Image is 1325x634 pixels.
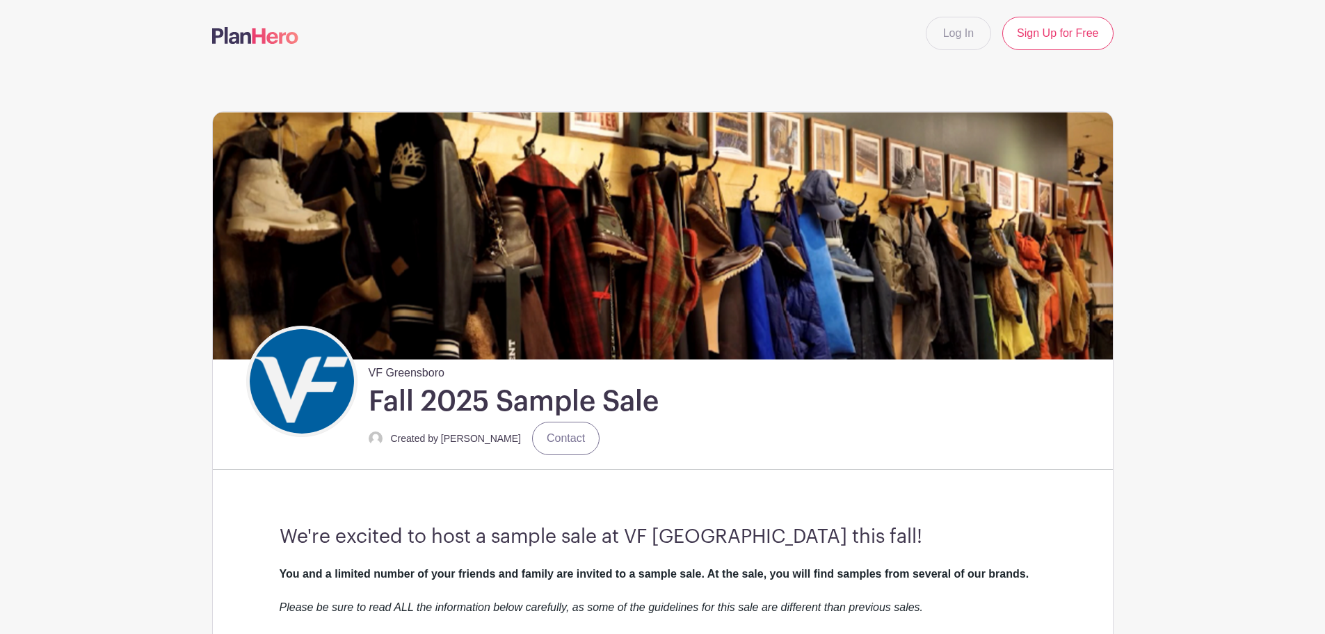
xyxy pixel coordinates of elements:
h1: Fall 2025 Sample Sale [369,384,659,419]
a: Contact [532,422,600,455]
em: Please be sure to read ALL the information below carefully, as some of the guidelines for this sa... [280,601,924,613]
img: logo-507f7623f17ff9eddc593b1ce0a138ce2505c220e1c5a4e2b4648c50719b7d32.svg [212,27,298,44]
h3: We're excited to host a sample sale at VF [GEOGRAPHIC_DATA] this fall! [280,525,1046,549]
strong: You and a limited number of your friends and family are invited to a sample sale. At the sale, yo... [280,568,1029,580]
img: VF_Icon_FullColor_CMYK-small.png [250,329,354,434]
img: default-ce2991bfa6775e67f084385cd625a349d9dcbb7a52a09fb2fda1e96e2d18dcdb.png [369,431,383,445]
img: Sample%20Sale.png [213,112,1113,359]
small: Created by [PERSON_NAME] [391,433,522,444]
a: Log In [926,17,991,50]
span: VF Greensboro [369,359,444,381]
a: Sign Up for Free [1002,17,1113,50]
